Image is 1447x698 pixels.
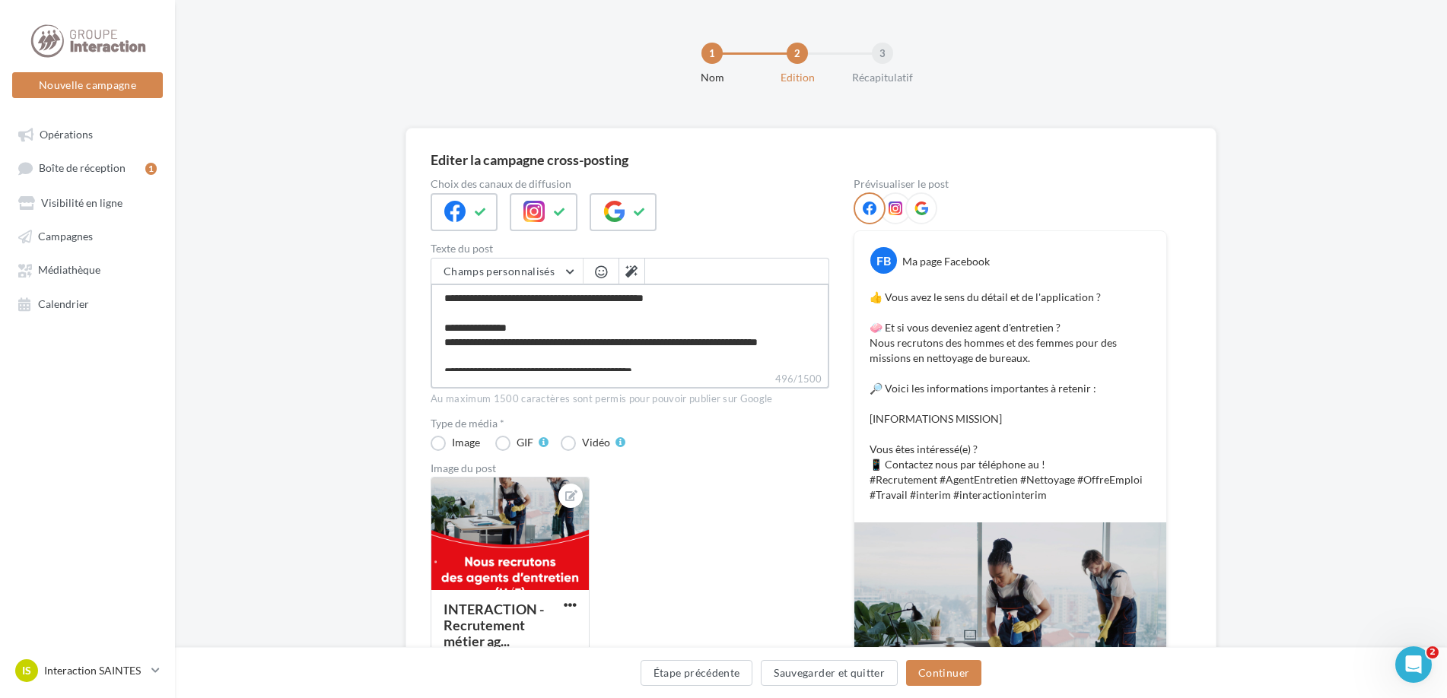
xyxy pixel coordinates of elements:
a: Visibilité en ligne [9,189,166,216]
a: Campagnes [9,222,166,249]
span: Boîte de réception [39,162,126,175]
a: IS Interaction SAINTES [12,656,163,685]
div: INTERACTION - Recrutement métier ag... [444,601,544,649]
span: Médiathèque [38,264,100,277]
button: Étape précédente [641,660,753,686]
p: 👍 Vous avez le sens du détail et de l'application ? 🧼 Et si vous deveniez agent d'entretien ? Nou... [870,290,1151,503]
span: Campagnes [38,230,93,243]
label: Type de média * [431,418,829,429]
a: Calendrier [9,290,166,317]
button: Nouvelle campagne [12,72,163,98]
div: Image [452,437,480,448]
div: Ma page Facebook [902,254,990,269]
span: 2 [1426,646,1439,658]
span: Visibilité en ligne [41,196,122,209]
div: Image du post [431,463,829,474]
label: Choix des canaux de diffusion [431,179,829,189]
div: Vidéo [582,437,610,448]
a: Opérations [9,120,166,148]
div: GIF [517,437,533,448]
button: Continuer [906,660,981,686]
div: Editer la campagne cross-posting [431,153,628,167]
button: Champs personnalisés [431,259,583,284]
label: 496/1500 [431,371,829,389]
div: 3 [872,43,893,64]
span: Opérations [40,128,93,141]
span: IS [22,663,31,678]
div: 1 [145,163,157,175]
div: Au maximum 1500 caractères sont permis pour pouvoir publier sur Google [431,392,829,406]
div: Nom [663,70,761,85]
div: FB [870,247,897,274]
label: Texte du post [431,243,829,254]
a: Médiathèque [9,255,166,283]
button: Sauvegarder et quitter [761,660,898,686]
div: Prévisualiser le post [854,179,1167,189]
div: 1 [701,43,723,64]
span: Calendrier [38,297,89,310]
div: 2 [787,43,808,64]
a: Boîte de réception1 [9,154,166,182]
p: Interaction SAINTES [44,663,145,678]
div: Récapitulatif [834,70,931,85]
iframe: Intercom live chat [1395,646,1432,683]
span: Champs personnalisés [444,265,555,278]
div: Edition [749,70,846,85]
